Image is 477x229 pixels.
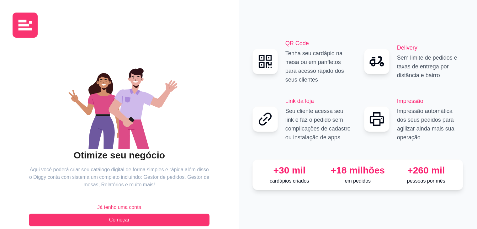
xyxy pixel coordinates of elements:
button: Começar [29,214,209,226]
p: Tenha seu cardápio na mesa ou em panfletos para acesso rápido dos seus clientes [285,49,352,84]
div: +260 mil [395,165,458,176]
img: logo [13,13,38,38]
h2: Link da loja [285,97,352,105]
p: Impressão automática dos seus pedidos para agilizar ainda mais sua operação [397,107,463,142]
p: pessoas por mês [395,177,458,185]
div: +18 milhões [326,165,390,176]
button: Já tenho uma conta [29,201,209,214]
h2: QR Code [285,39,352,48]
h2: Impressão [397,97,463,105]
p: Sem limite de pedidos e taxas de entrega por distância e bairro [397,53,463,80]
div: +30 mil [258,165,321,176]
span: Começar [109,216,130,224]
h2: Otimize seu negócio [29,149,209,161]
span: Já tenho uma conta [97,204,141,211]
p: cardápios criados [258,177,321,185]
h2: Delivery [397,43,463,52]
article: Aqui você poderá criar seu catálogo digital de forma simples e rápida além disso o Diggy conta co... [29,166,209,189]
p: Seu cliente acessa seu link e faz o pedido sem complicações de cadastro ou instalação de apps [285,107,352,142]
p: em pedidos [326,177,390,185]
div: animation [29,55,209,149]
